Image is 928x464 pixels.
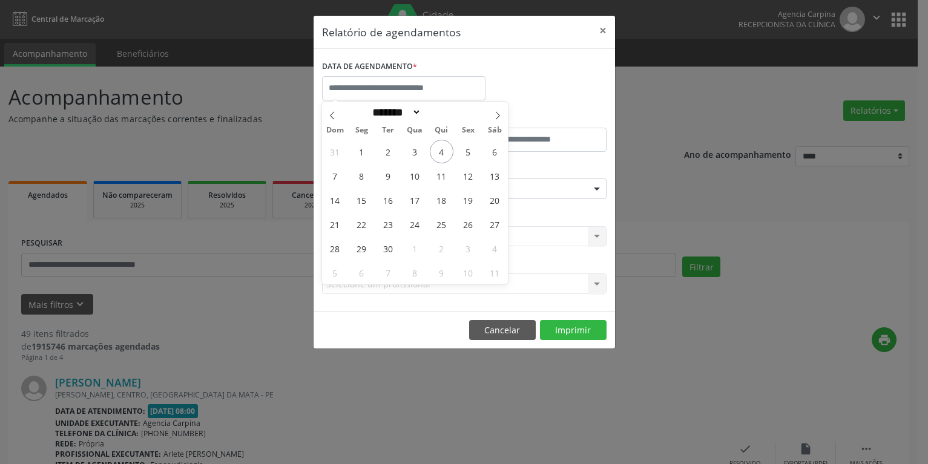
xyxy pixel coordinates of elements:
span: Seg [348,126,375,134]
span: Setembro 19, 2025 [456,188,480,212]
span: Dom [322,126,349,134]
label: DATA DE AGENDAMENTO [322,57,417,76]
span: Setembro 7, 2025 [323,164,347,188]
span: Outubro 9, 2025 [430,261,453,284]
span: Outubro 1, 2025 [403,237,427,260]
span: Outubro 5, 2025 [323,261,347,284]
span: Setembro 11, 2025 [430,164,453,188]
label: ATÉ [467,109,607,128]
span: Setembro 12, 2025 [456,164,480,188]
span: Setembro 22, 2025 [350,212,374,236]
span: Setembro 5, 2025 [456,140,480,163]
span: Setembro 2, 2025 [377,140,400,163]
span: Setembro 18, 2025 [430,188,453,212]
span: Setembro 8, 2025 [350,164,374,188]
span: Setembro 3, 2025 [403,140,427,163]
span: Setembro 29, 2025 [350,237,374,260]
span: Qui [428,126,455,134]
span: Setembro 15, 2025 [350,188,374,212]
span: Ter [375,126,401,134]
span: Setembro 26, 2025 [456,212,480,236]
span: Outubro 4, 2025 [483,237,507,260]
span: Setembro 17, 2025 [403,188,427,212]
h5: Relatório de agendamentos [322,24,461,40]
span: Outubro 8, 2025 [403,261,427,284]
span: Setembro 23, 2025 [377,212,400,236]
span: Setembro 16, 2025 [377,188,400,212]
span: Sáb [481,126,508,134]
span: Setembro 6, 2025 [483,140,507,163]
span: Setembro 21, 2025 [323,212,347,236]
span: Setembro 25, 2025 [430,212,453,236]
span: Setembro 1, 2025 [350,140,374,163]
span: Outubro 3, 2025 [456,237,480,260]
span: Outubro 7, 2025 [377,261,400,284]
button: Imprimir [540,320,607,341]
span: Outubro 6, 2025 [350,261,374,284]
select: Month [369,106,422,119]
span: Setembro 9, 2025 [377,164,400,188]
span: Setembro 14, 2025 [323,188,347,212]
input: Year [421,106,461,119]
span: Setembro 30, 2025 [377,237,400,260]
button: Cancelar [469,320,536,341]
span: Setembro 13, 2025 [483,164,507,188]
span: Agosto 31, 2025 [323,140,347,163]
span: Setembro 10, 2025 [403,164,427,188]
span: Setembro 4, 2025 [430,140,453,163]
span: Sex [455,126,481,134]
span: Outubro 2, 2025 [430,237,453,260]
span: Setembro 20, 2025 [483,188,507,212]
span: Setembro 28, 2025 [323,237,347,260]
span: Qua [401,126,428,134]
button: Close [591,16,615,45]
span: Setembro 24, 2025 [403,212,427,236]
span: Outubro 10, 2025 [456,261,480,284]
span: Setembro 27, 2025 [483,212,507,236]
span: Outubro 11, 2025 [483,261,507,284]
